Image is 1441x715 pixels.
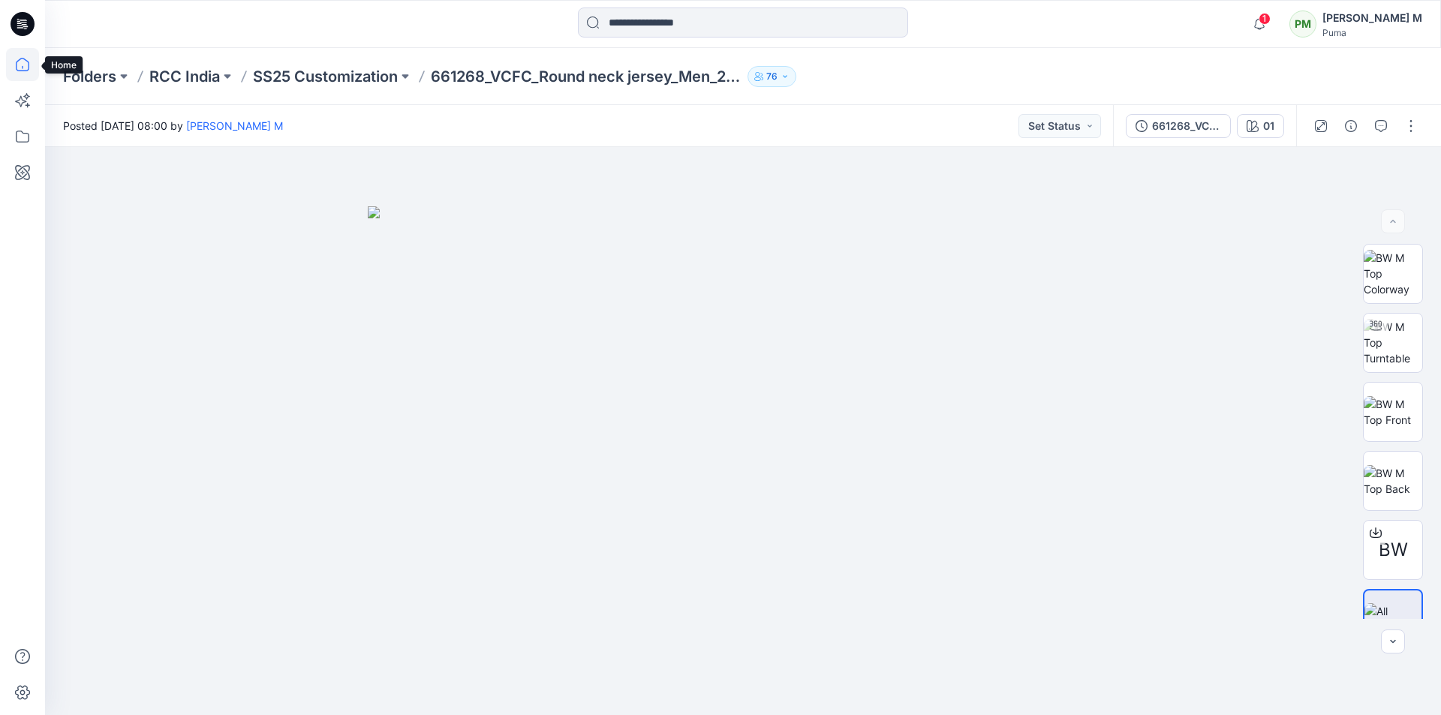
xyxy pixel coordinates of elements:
div: Puma [1322,27,1422,38]
button: 01 [1237,114,1284,138]
img: BW M Top Turntable [1364,319,1422,366]
p: 76 [766,68,778,85]
img: BW M Top Back [1364,465,1422,497]
div: PM [1289,11,1316,38]
button: 661268_VCFC_Round neck jersey_Men_20250818 [1126,114,1231,138]
div: 01 [1263,118,1274,134]
div: 661268_VCFC_Round neck jersey_Men_20250818 [1152,118,1221,134]
a: Folders [63,66,116,87]
img: BW M Top Colorway [1364,250,1422,297]
span: Posted [DATE] 08:00 by [63,118,283,134]
div: [PERSON_NAME] M [1322,9,1422,27]
p: 661268_VCFC_Round neck jersey_Men_20250818 [431,66,742,87]
a: SS25 Customization [253,66,398,87]
button: Details [1339,114,1363,138]
a: RCC India [149,66,220,87]
img: All colorways [1364,603,1421,635]
span: 1 [1259,13,1271,25]
button: 76 [748,66,796,87]
a: [PERSON_NAME] M [186,119,283,132]
span: BW [1379,536,1408,563]
img: BW M Top Front [1364,396,1422,428]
